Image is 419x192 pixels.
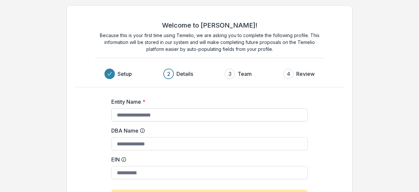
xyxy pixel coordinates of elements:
h3: Setup [118,70,132,78]
div: 4 [287,70,290,78]
div: 2 [167,70,170,78]
label: EIN [111,156,304,163]
h3: Team [238,70,252,78]
p: Because this is your first time using Temelio, we are asking you to complete the following profil... [95,32,324,53]
h3: Review [296,70,315,78]
div: 3 [228,70,231,78]
h2: Welcome to [PERSON_NAME]! [162,21,257,29]
h3: Details [176,70,193,78]
label: Entity Name [111,98,304,106]
label: DBA Name [111,127,304,135]
div: Progress [104,69,315,79]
